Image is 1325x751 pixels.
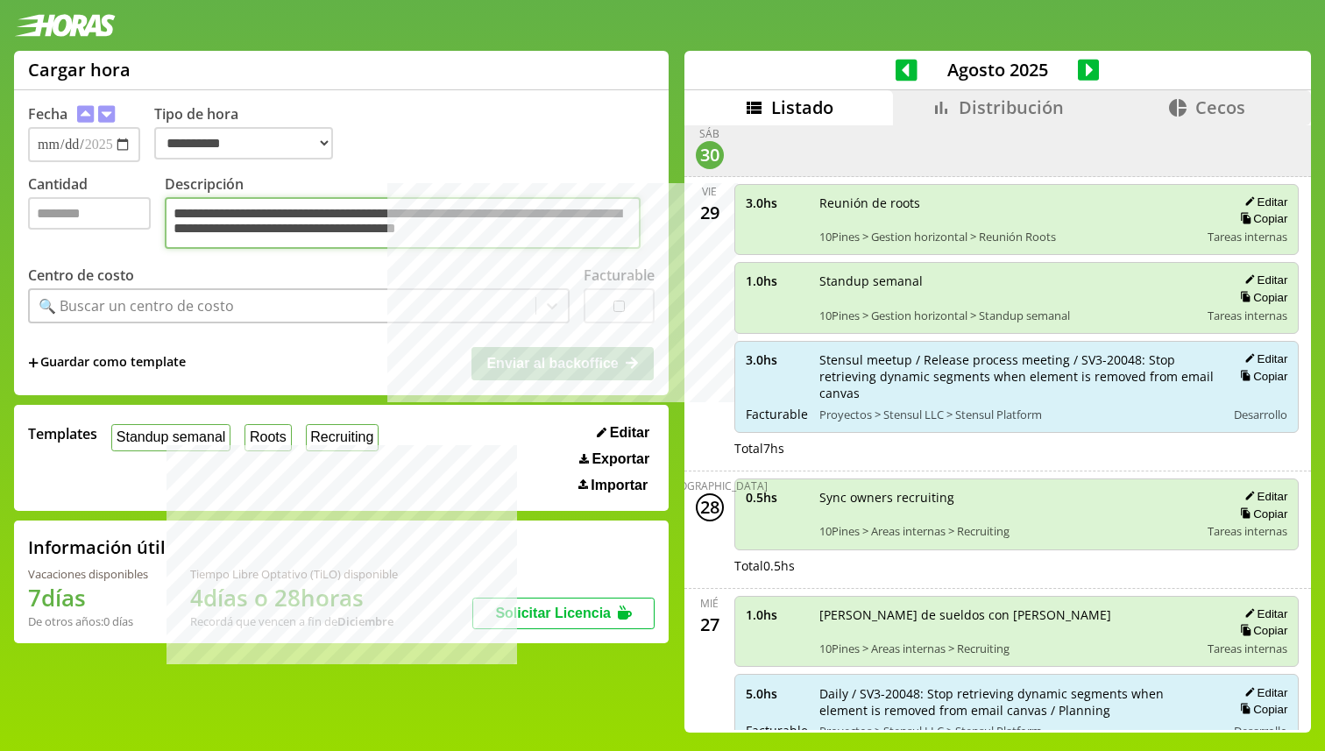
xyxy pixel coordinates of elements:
span: +Guardar como template [28,353,186,372]
div: mié [700,596,719,611]
label: Tipo de hora [154,104,347,162]
span: Tareas internas [1208,229,1287,244]
span: Distribución [959,96,1064,119]
h1: 7 días [28,582,148,613]
label: Fecha [28,104,67,124]
span: [PERSON_NAME] de sueldos con [PERSON_NAME] [819,606,1196,623]
button: Copiar [1235,211,1287,226]
button: Editar [1239,195,1287,209]
h1: Cargar hora [28,58,131,81]
span: Facturable [746,722,807,739]
span: + [28,353,39,372]
button: Standup semanal [111,424,230,451]
img: logotipo [14,14,116,37]
div: Vacaciones disponibles [28,566,148,582]
button: Editar [1239,351,1287,366]
span: Proyectos > Stensul LLC > Stensul Platform [819,407,1215,422]
button: Copiar [1235,507,1287,521]
span: Cecos [1195,96,1245,119]
span: Daily / SV3-20048: Stop retrieving dynamic segments when element is removed from email canvas / P... [819,685,1215,719]
span: Tareas internas [1208,523,1287,539]
span: 1.0 hs [746,273,807,289]
span: 5.0 hs [746,685,807,702]
label: Cantidad [28,174,165,253]
span: Tareas internas [1208,308,1287,323]
span: Editar [610,425,649,441]
div: De otros años: 0 días [28,613,148,629]
span: 10Pines > Areas internas > Recruiting [819,523,1196,539]
button: Copiar [1235,290,1287,305]
button: Copiar [1235,623,1287,638]
div: 28 [696,493,724,521]
span: Proyectos > Stensul LLC > Stensul Platform [819,723,1215,739]
div: vie [702,184,717,199]
button: Editar [1239,489,1287,504]
div: [DEMOGRAPHIC_DATA] [652,478,768,493]
textarea: Descripción [165,197,641,249]
div: 🔍 Buscar un centro de costo [39,296,234,315]
div: Tiempo Libre Optativo (TiLO) disponible [190,566,398,582]
h2: Información útil [28,535,166,559]
div: Total 0.5 hs [734,557,1300,574]
span: 10Pines > Gestion horizontal > Reunión Roots [819,229,1196,244]
input: Cantidad [28,197,151,230]
select: Tipo de hora [154,127,333,159]
h1: 4 días o 28 horas [190,582,398,613]
button: Roots [244,424,291,451]
span: Desarrollo [1234,407,1287,422]
button: Recruiting [306,424,379,451]
span: Solicitar Licencia [495,606,611,620]
span: Desarrollo [1234,723,1287,739]
span: Listado [771,96,833,119]
button: Copiar [1235,702,1287,717]
span: Importar [591,478,648,493]
span: Stensul meetup / Release process meeting / SV3-20048: Stop retrieving dynamic segments when eleme... [819,351,1215,401]
button: Editar [1239,685,1287,700]
button: Copiar [1235,369,1287,384]
div: scrollable content [684,125,1311,730]
span: 3.0 hs [746,195,807,211]
div: 30 [696,141,724,169]
button: Editar [1239,273,1287,287]
span: Standup semanal [819,273,1196,289]
span: 10Pines > Areas internas > Recruiting [819,641,1196,656]
label: Descripción [165,174,655,253]
span: Agosto 2025 [918,58,1078,81]
button: Solicitar Licencia [472,598,655,629]
span: Exportar [592,451,649,467]
b: Diciembre [337,613,393,629]
div: 29 [696,199,724,227]
div: 27 [696,611,724,639]
button: Exportar [574,450,655,468]
button: Editar [592,424,655,442]
span: Facturable [746,406,807,422]
div: Total 7 hs [734,440,1300,457]
label: Centro de costo [28,266,134,285]
span: Reunión de roots [819,195,1196,211]
span: Sync owners recruiting [819,489,1196,506]
button: Editar [1239,606,1287,621]
span: Tareas internas [1208,641,1287,656]
span: 3.0 hs [746,351,807,368]
span: 1.0 hs [746,606,807,623]
div: sáb [699,126,719,141]
div: Recordá que vencen a fin de [190,613,398,629]
span: Templates [28,424,97,443]
span: 0.5 hs [746,489,807,506]
label: Facturable [584,266,655,285]
span: 10Pines > Gestion horizontal > Standup semanal [819,308,1196,323]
